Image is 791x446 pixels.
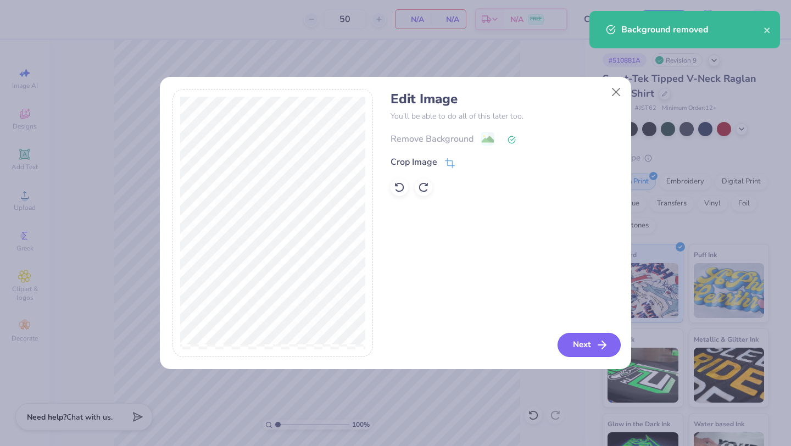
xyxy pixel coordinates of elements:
div: Background removed [621,23,764,36]
div: Crop Image [391,155,437,169]
button: Next [558,333,621,357]
h4: Edit Image [391,91,619,107]
p: You’ll be able to do all of this later too. [391,110,619,122]
button: Close [606,81,627,102]
button: close [764,23,771,36]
